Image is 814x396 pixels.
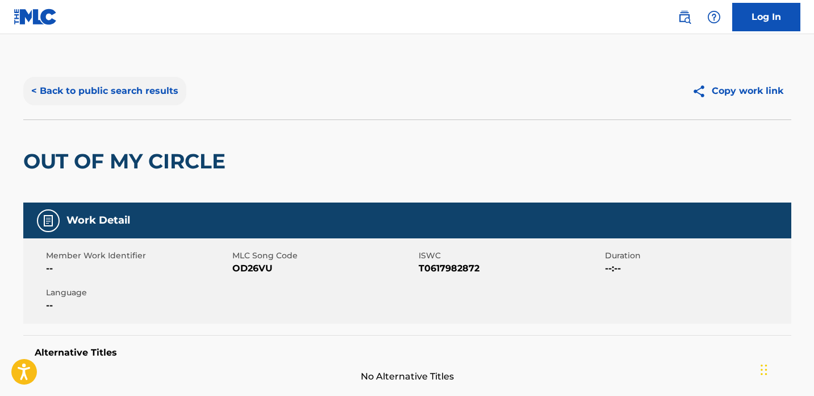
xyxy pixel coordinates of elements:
[66,214,130,227] h5: Work Detail
[605,250,788,262] span: Duration
[232,262,416,275] span: OD26VU
[41,214,55,228] img: Work Detail
[761,353,767,387] div: Drag
[232,250,416,262] span: MLC Song Code
[46,250,229,262] span: Member Work Identifier
[419,250,602,262] span: ISWC
[673,6,696,28] a: Public Search
[692,84,712,98] img: Copy work link
[605,262,788,275] span: --:--
[46,287,229,299] span: Language
[684,77,791,105] button: Copy work link
[23,77,186,105] button: < Back to public search results
[23,370,791,383] span: No Alternative Titles
[757,341,814,396] iframe: Chat Widget
[707,10,721,24] img: help
[732,3,800,31] a: Log In
[35,347,780,358] h5: Alternative Titles
[46,299,229,312] span: --
[678,10,691,24] img: search
[419,262,602,275] span: T0617982872
[703,6,725,28] div: Help
[46,262,229,275] span: --
[23,148,231,174] h2: OUT OF MY CIRCLE
[14,9,57,25] img: MLC Logo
